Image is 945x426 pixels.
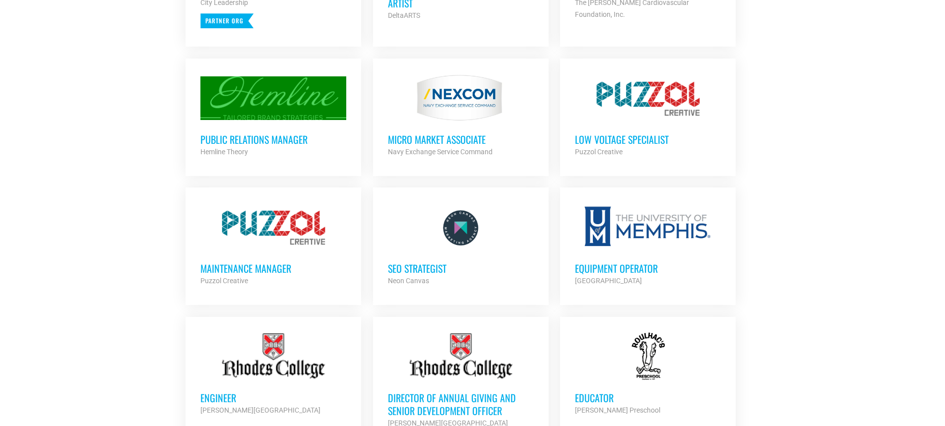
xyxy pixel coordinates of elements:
[388,133,534,146] h3: MICRO MARKET ASSOCIATE
[200,133,346,146] h3: Public Relations Manager
[200,262,346,275] h3: Maintenance Manager
[373,187,549,302] a: SEO Strategist Neon Canvas
[575,277,642,285] strong: [GEOGRAPHIC_DATA]
[388,148,493,156] strong: Navy Exchange Service Command
[200,277,248,285] strong: Puzzol Creative
[575,406,660,414] strong: [PERSON_NAME] Preschool
[200,391,346,404] h3: Engineer
[560,59,736,173] a: Low Voltage Specialist Puzzol Creative
[388,11,420,19] strong: DeltaARTS
[388,391,534,417] h3: Director of Annual Giving and Senior Development Officer
[575,133,721,146] h3: Low Voltage Specialist
[200,406,320,414] strong: [PERSON_NAME][GEOGRAPHIC_DATA]
[560,187,736,302] a: Equipment Operator [GEOGRAPHIC_DATA]
[200,148,248,156] strong: Hemline Theory
[388,262,534,275] h3: SEO Strategist
[388,277,429,285] strong: Neon Canvas
[186,59,361,173] a: Public Relations Manager Hemline Theory
[575,391,721,404] h3: Educator
[186,187,361,302] a: Maintenance Manager Puzzol Creative
[200,13,253,28] p: Partner Org
[373,59,549,173] a: MICRO MARKET ASSOCIATE Navy Exchange Service Command
[575,262,721,275] h3: Equipment Operator
[575,148,623,156] strong: Puzzol Creative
